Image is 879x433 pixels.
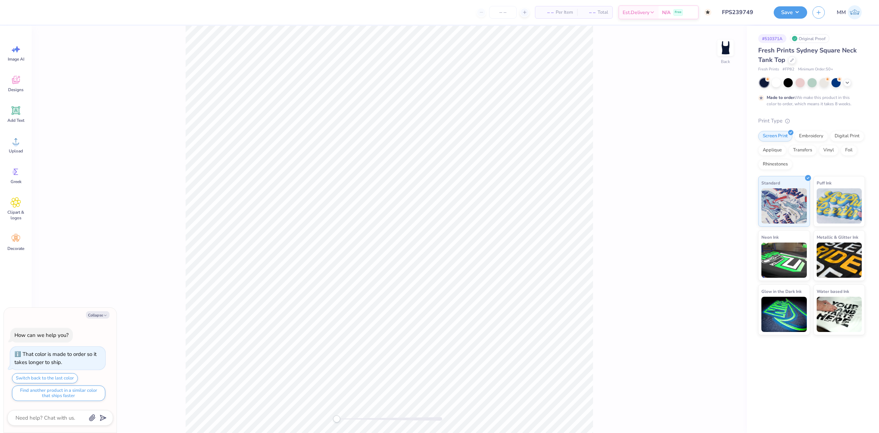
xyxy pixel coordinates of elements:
[717,5,768,19] input: Untitled Design
[581,9,596,16] span: – –
[761,179,780,187] span: Standard
[489,6,517,19] input: – –
[767,95,796,100] strong: Made to order:
[333,415,340,422] div: Accessibility label
[788,145,817,156] div: Transfers
[758,46,857,64] span: Fresh Prints Sydney Square Neck Tank Top
[86,311,110,319] button: Collapse
[758,34,786,43] div: # 510371A
[841,145,857,156] div: Foil
[774,6,807,19] button: Save
[761,233,779,241] span: Neon Ink
[761,243,807,278] img: Neon Ink
[817,179,831,187] span: Puff Ink
[758,67,779,73] span: Fresh Prints
[662,9,671,16] span: N/A
[14,332,69,339] div: How can we help you?
[7,118,24,123] span: Add Text
[830,131,864,142] div: Digital Print
[556,9,573,16] span: Per Item
[783,67,794,73] span: # FP82
[758,131,792,142] div: Screen Print
[12,385,105,401] button: Find another product in a similar color that ships faster
[721,58,730,65] div: Back
[819,145,839,156] div: Vinyl
[8,56,24,62] span: Image AI
[11,179,21,184] span: Greek
[12,373,78,383] button: Switch back to the last color
[718,41,732,55] img: Back
[817,188,862,224] img: Puff Ink
[834,5,865,19] a: MM
[817,243,862,278] img: Metallic & Glitter Ink
[794,131,828,142] div: Embroidery
[790,34,829,43] div: Original Proof
[758,117,865,125] div: Print Type
[9,148,23,154] span: Upload
[8,87,24,93] span: Designs
[4,209,27,221] span: Clipart & logos
[14,351,96,366] div: That color is made to order so it takes longer to ship.
[761,288,802,295] span: Glow in the Dark Ink
[758,145,786,156] div: Applique
[817,288,849,295] span: Water based Ink
[837,8,846,17] span: MM
[675,10,681,15] span: Free
[7,246,24,251] span: Decorate
[767,94,853,107] div: We make this product in this color to order, which means it takes 8 weeks.
[758,159,792,170] div: Rhinestones
[598,9,608,16] span: Total
[623,9,649,16] span: Est. Delivery
[848,5,862,19] img: Manolo Mariano
[761,297,807,332] img: Glow in the Dark Ink
[761,188,807,224] img: Standard
[798,67,833,73] span: Minimum Order: 50 +
[540,9,554,16] span: – –
[817,233,858,241] span: Metallic & Glitter Ink
[817,297,862,332] img: Water based Ink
